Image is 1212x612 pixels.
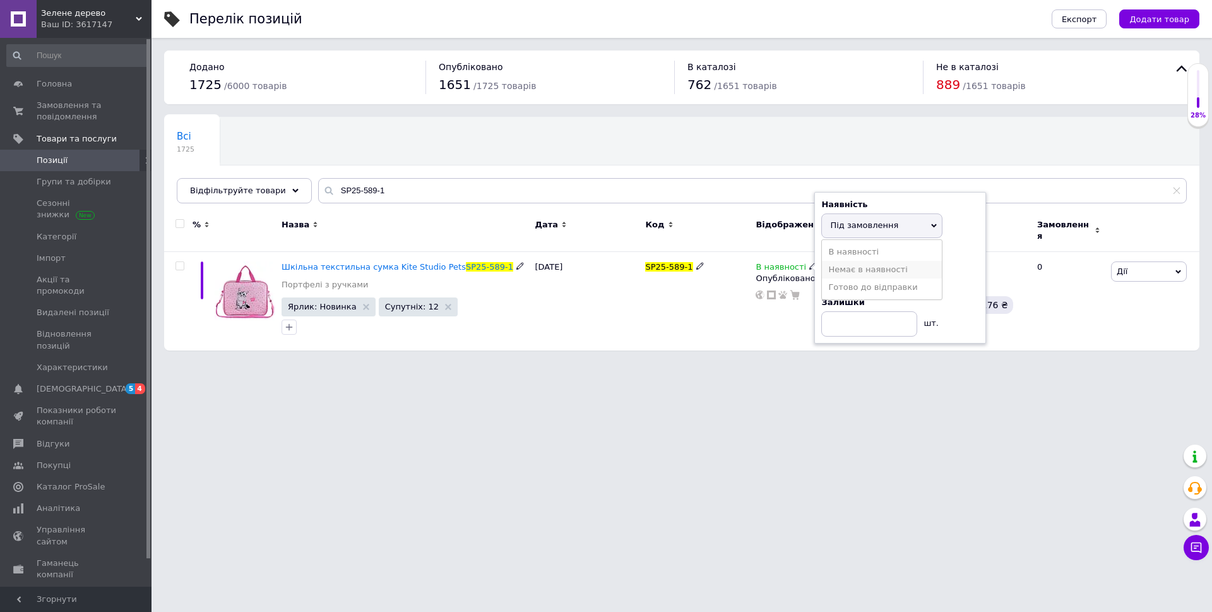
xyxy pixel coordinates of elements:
span: Каталог ProSale [37,481,105,493]
span: / 1651 товарів [714,81,776,91]
span: Товари та послуги [37,133,117,145]
span: Показники роботи компанії [37,405,117,428]
span: Дата [535,219,558,231]
span: Експорт [1062,15,1097,24]
span: Категорії [37,231,76,243]
span: / 1651 товарів [963,81,1025,91]
span: 4 [135,383,145,394]
span: Ярлик: Новинка [288,303,357,311]
span: Шкільна текстильна сумка Kite Studio Pets [282,262,466,272]
span: Під замовлення [830,220,898,230]
span: Замовлення та повідомлення [37,100,117,123]
div: [DATE] [532,252,642,351]
div: 0 [1030,252,1108,351]
span: Групи та добірки [37,176,111,188]
span: Відображення [756,219,824,231]
span: Опубліковано [439,62,503,72]
span: 889 [936,77,960,92]
span: 5 [126,383,136,394]
span: 10.52%, 45.76 ₴ [934,300,1008,310]
div: Перелік позицій [189,13,302,26]
span: Відгуки [37,438,69,450]
li: Готово до відправки [822,279,942,296]
span: Додано [189,62,224,72]
span: 1725 [189,77,222,92]
span: [DEMOGRAPHIC_DATA] [37,383,130,395]
span: Імпорт [37,253,66,264]
span: / 1725 товарів [473,81,536,91]
input: Пошук по назві позиції, артикулу і пошуковим запитам [318,178,1187,203]
span: Замовлення [1037,219,1091,242]
div: 28% [1188,111,1208,120]
span: Головна [37,78,72,90]
div: шт. [917,311,942,329]
span: Покупці [37,460,71,471]
span: SP25-589-1 [466,262,513,272]
span: Управління сайтом [37,524,117,547]
span: Зелене дерево [41,8,136,19]
a: Портфелі з ручками [282,279,368,291]
span: SP25-589-1 [645,262,692,272]
li: В наявності [822,243,942,261]
div: Залишки [821,297,979,308]
span: Супутніх: 12 [385,303,439,311]
li: Немає в наявності [822,261,942,279]
span: Аналітика [37,503,80,514]
span: 1651 [439,77,471,92]
span: / 6000 товарів [224,81,287,91]
span: % [193,219,201,231]
span: Акції та промокоди [37,274,117,297]
span: Додати товар [1129,15,1189,24]
input: Пошук [6,44,149,67]
span: Сезонні знижки [37,198,117,220]
span: 1725 [177,145,194,154]
span: Назва [282,219,309,231]
button: Додати товар [1119,9,1199,28]
span: Відновлення позицій [37,328,117,351]
span: Характеристики [37,362,108,373]
span: Відфільтруйте товари [190,186,286,195]
span: Видалені позиції [37,307,109,318]
span: Код [645,219,664,231]
span: Позиції [37,155,68,166]
div: Наявність [821,199,979,210]
div: Ваш ID: 3617147 [41,19,151,30]
img: Школьная текстильная сумка Kite Studio Pets SP25-589-1 [215,261,275,322]
span: Гаманець компанії [37,558,117,580]
span: Всі [177,131,191,142]
span: В наявності [756,262,806,275]
span: Дії [1117,267,1127,276]
span: Не в каталозі [936,62,999,72]
a: Шкільна текстильна сумка Kite Studio PetsSP25-589-1 [282,262,513,272]
span: В каталозі [687,62,736,72]
button: Експорт [1052,9,1107,28]
button: Чат з покупцем [1184,535,1209,560]
div: Опубліковано [756,273,910,284]
span: 762 [687,77,711,92]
